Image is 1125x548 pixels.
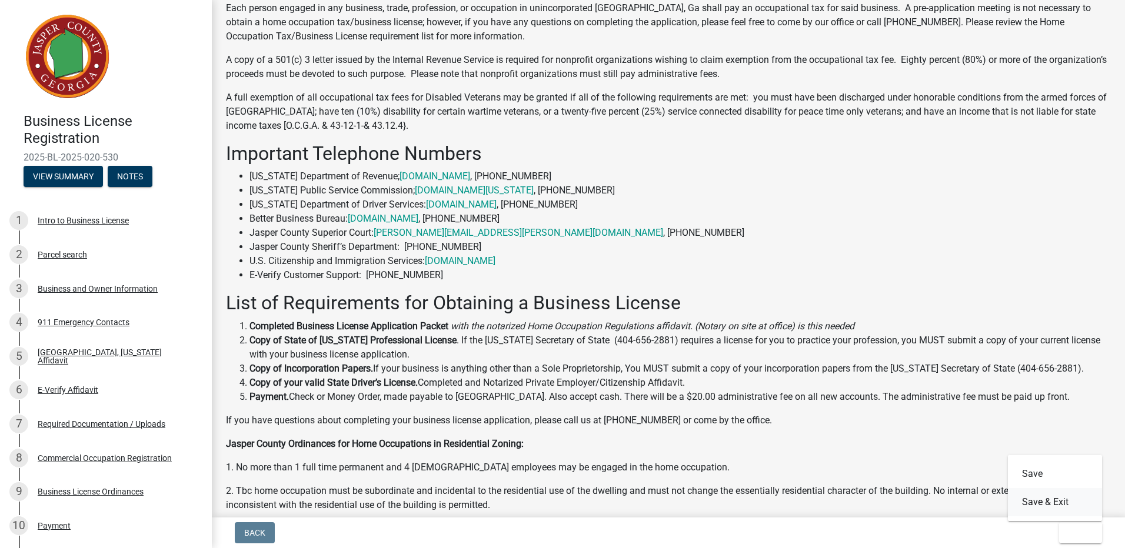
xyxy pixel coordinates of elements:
[9,449,28,467] div: 8
[24,12,112,101] img: Jasper County, Georgia
[249,254,1111,268] li: U.S. Citizenship and Immigration Services:
[249,335,457,346] strong: Copy of State of [US_STATE] Professional License
[9,279,28,298] div: 3
[1069,528,1086,537] span: Exit
[1059,522,1102,543] button: Exit
[226,292,1111,314] h2: List of Requirements for Obtaining a Business License
[38,348,193,365] div: [GEOGRAPHIC_DATA], [US_STATE] Affidavit
[38,285,158,293] div: Business and Owner Information
[249,363,373,374] strong: Copy of Incorporation Papers.
[108,172,152,182] wm-modal-confirm: Notes
[425,255,495,266] a: [DOMAIN_NAME]
[24,172,103,182] wm-modal-confirm: Summary
[9,211,28,230] div: 1
[451,320,854,332] i: with the notarized Home Occupation Regulations affidavit. (Notary on site at office) is this needed
[226,484,1111,512] p: 2. Tbc home occupation must be subordinate and incidental to the residential use of the dwelling ...
[374,227,663,238] a: [PERSON_NAME][EMAIL_ADDRESS][PERSON_NAME][DOMAIN_NAME]
[348,213,418,224] a: [DOMAIN_NAME]
[9,347,28,366] div: 5
[249,320,448,332] strong: Completed Business License Application Packet
[426,199,497,210] a: [DOMAIN_NAME]
[9,313,28,332] div: 4
[249,226,1111,240] li: Jasper County Superior Court: , [PHONE_NUMBER]
[9,245,28,264] div: 2
[9,516,28,535] div: 10
[38,250,87,259] div: Parcel search
[38,522,71,530] div: Payment
[1008,488,1102,516] button: Save & Exit
[249,183,1111,198] li: [US_STATE] Public Service Commission; , [PHONE_NUMBER]
[38,386,98,394] div: E-Verify Affidavit
[249,169,1111,183] li: [US_STATE] Department of Revenue; , [PHONE_NUMBER]
[400,171,470,182] a: [DOMAIN_NAME]
[38,487,144,496] div: Business License Ordinances
[249,198,1111,212] li: [US_STATE] Department of Driver Services: , [PHONE_NUMBER]
[1008,455,1102,521] div: Exit
[24,152,188,163] span: 2025-BL-2025-020-530
[24,166,103,187] button: View Summary
[226,413,1111,427] p: If you have questions about completing your business license application, please call us at [PHON...
[9,380,28,399] div: 6
[1008,460,1102,488] button: Save
[38,420,165,428] div: Required Documentation / Uploads
[244,528,265,537] span: Back
[249,268,1111,282] li: E-Verify Customer Support: [PHONE_NUMBER]
[226,1,1111,44] p: Each person engaged in any business, trade, profession, or occupation in unincorporated [GEOGRAPH...
[108,166,152,187] button: Notes
[249,376,1111,390] li: Completed and Notarized Private Employer/Citizenship Affidavit.
[9,415,28,433] div: 7
[249,377,418,388] strong: Copy of your valid State Driver’s License.
[226,438,524,449] strong: Jasper County Ordinances for Home Occupations in Residential Zoning:
[249,390,1111,404] li: Check or Money Order, made payable to [GEOGRAPHIC_DATA]. Also accept cash. There will be a $20.00...
[38,216,129,225] div: Intro to Business License
[249,212,1111,226] li: Better Business Bureau: , [PHONE_NUMBER]
[226,142,1111,165] h2: Important Telephone Numbers
[249,240,1111,254] li: Jasper County Sheriff’s Department: [PHONE_NUMBER]
[249,391,289,402] strong: Payment.
[38,318,129,326] div: 911 Emergency Contacts
[249,362,1111,376] li: If your business is anything other than a Sole Proprietorship, You MUST submit a copy of your inc...
[226,53,1111,81] p: A copy of a 501(c) 3 letter issued by the Internal Revenue Service is required for nonprofit orga...
[415,185,534,196] a: [DOMAIN_NAME][US_STATE]
[9,482,28,501] div: 9
[249,333,1111,362] li: . If the [US_STATE] Secretary of State (404-656-2881) requires a license for you to practice your...
[235,522,275,543] button: Back
[226,91,1111,133] p: A full exemption of all occupational tax fees for Disabled Veterans may be granted if all of the ...
[226,460,1111,475] p: 1. No more than 1 full time permanent and 4 [DEMOGRAPHIC_DATA] employees may be engaged in the ho...
[24,113,202,147] h4: Business License Registration
[38,454,172,462] div: Commercial Occupation Registration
